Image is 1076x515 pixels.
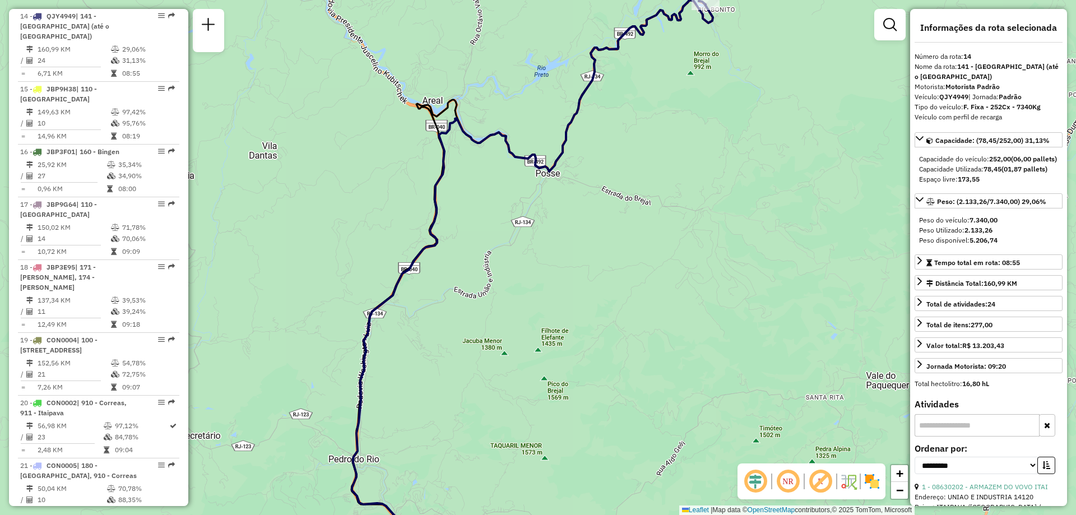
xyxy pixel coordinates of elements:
td: = [20,131,26,142]
td: 149,63 KM [37,106,110,118]
td: 160,99 KM [37,44,110,55]
div: Capacidade Utilizada: [919,164,1058,174]
i: Total de Atividades [26,235,33,242]
strong: F. Fixa - 252Cx - 7340Kg [963,103,1041,111]
td: 08:55 [122,68,175,79]
td: 34,90% [118,170,174,182]
i: Distância Total [26,109,33,115]
i: % de utilização do peso [111,360,119,366]
div: Veículo: [915,92,1063,102]
span: CON0004 [47,336,77,344]
i: Total de Atividades [26,497,33,503]
div: Número da rota: [915,52,1063,62]
i: % de utilização do peso [111,109,119,115]
td: 54,78% [122,358,175,369]
i: Rota otimizada [170,423,177,429]
em: Rota exportada [168,85,175,92]
td: 50,04 KM [37,483,106,494]
td: 88,35% [118,494,174,505]
i: % de utilização da cubagem [111,235,119,242]
strong: 14 [963,52,971,61]
td: 14,96 KM [37,131,110,142]
span: Peso do veículo: [919,216,998,224]
span: CON0002 [47,398,77,407]
a: Nova sessão e pesquisa [197,13,220,39]
strong: (01,87 pallets) [1001,165,1047,173]
td: 39,24% [122,306,175,317]
span: 17 - [20,200,97,219]
td: 95,76% [122,118,175,129]
div: Endereço: UNIAO E INDUSTRIA 14120 [915,492,1063,502]
strong: 2.133,26 [964,226,992,234]
td: 70,06% [122,233,175,244]
span: | 910 - Correas, 911 - Itaipava [20,398,127,417]
strong: 16,80 hL [962,379,989,388]
strong: 5.206,74 [970,236,998,244]
i: % de utilização da cubagem [111,57,119,64]
i: Tempo total em rota [111,384,117,391]
div: Jornada Motorista: 09:20 [926,361,1006,372]
td: = [20,319,26,330]
i: Distância Total [26,297,33,304]
em: Rota exportada [168,201,175,207]
span: Ocultar NR [774,468,801,495]
div: Map data © contributors,© 2025 TomTom, Microsoft [679,505,915,515]
td: 56,98 KM [37,420,103,432]
i: % de utilização do peso [111,297,119,304]
i: % de utilização do peso [107,161,115,168]
span: 19 - [20,336,98,354]
td: / [20,233,26,244]
td: 137,34 KM [37,295,110,306]
h4: Informações da rota selecionada [915,22,1063,33]
div: Veículo com perfil de recarga [915,112,1063,122]
span: | Jornada: [968,92,1022,101]
a: Leaflet [682,506,709,514]
span: 14 - [20,12,109,40]
em: Opções [158,85,165,92]
td: 09:09 [122,246,175,257]
strong: 7.340,00 [970,216,998,224]
span: | 100 - [STREET_ADDRESS] [20,336,98,354]
td: 21 [37,369,110,380]
span: | 110 - [GEOGRAPHIC_DATA] [20,200,97,219]
span: 160,99 KM [984,279,1017,287]
td: 6,71 KM [37,68,110,79]
span: 15 - [20,85,97,103]
a: OpenStreetMap [748,506,795,514]
i: % de utilização da cubagem [104,434,112,440]
span: | [711,506,712,514]
div: Peso Utilizado: [919,225,1058,235]
a: Zoom in [891,465,908,482]
td: / [20,369,26,380]
span: | 171 - [PERSON_NAME], 174 - [PERSON_NAME] [20,263,96,291]
em: Opções [158,336,165,343]
i: Distância Total [26,423,33,429]
i: Distância Total [26,360,33,366]
span: JBP3F01 [47,147,75,156]
em: Opções [158,201,165,207]
div: Peso: (2.133,26/7.340,00) 29,06% [915,211,1063,250]
span: Capacidade: (78,45/252,00) 31,13% [935,136,1050,145]
span: Total de atividades: [926,300,995,308]
td: 0,96 KM [37,183,106,194]
em: Rota exportada [168,462,175,468]
td: 10 [37,494,106,505]
a: Valor total:R$ 13.203,43 [915,337,1063,352]
strong: 252,00 [989,155,1011,163]
i: % de utilização da cubagem [111,371,119,378]
span: | 180 - [GEOGRAPHIC_DATA], 910 - Correas [20,461,137,480]
td: 31,13% [122,55,175,66]
strong: 24 [987,300,995,308]
td: 84,78% [114,432,169,443]
i: Distância Total [26,46,33,53]
i: Tempo total em rota [104,447,109,453]
a: Total de atividades:24 [915,296,1063,311]
div: Capacidade do veículo: [919,154,1058,164]
div: Tipo do veículo: [915,102,1063,112]
td: 35,34% [118,159,174,170]
i: % de utilização do peso [111,46,119,53]
span: JBP3E95 [47,263,75,271]
td: / [20,55,26,66]
td: 152,56 KM [37,358,110,369]
strong: 78,45 [984,165,1001,173]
